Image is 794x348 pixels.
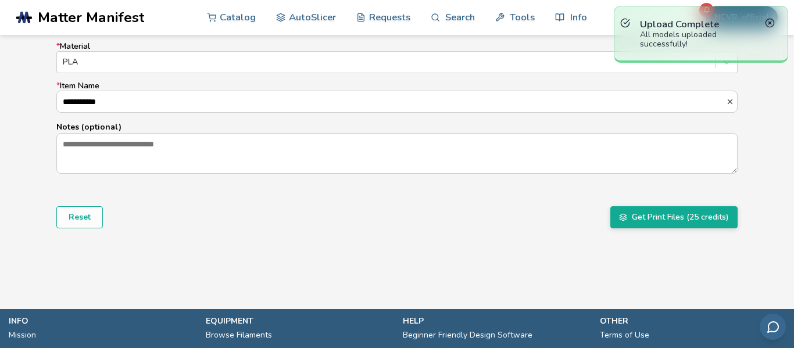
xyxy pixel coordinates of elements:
[403,327,532,343] a: Beginner Friendly Design Software
[610,206,738,228] button: Get Print Files (25 credits)
[726,98,737,106] button: *Item Name
[56,121,738,133] p: Notes (optional)
[9,327,36,343] a: Mission
[38,9,144,26] span: Matter Manifest
[56,42,738,73] label: Material
[9,315,194,327] p: info
[57,134,737,173] textarea: Notes (optional)
[600,327,649,343] a: Terms of Use
[403,315,588,327] p: help
[640,18,762,30] p: Upload Complete
[760,314,786,340] button: Send feedback via email
[56,81,738,113] label: Item Name
[600,315,785,327] p: other
[206,315,391,327] p: equipment
[206,327,272,343] a: Browse Filaments
[640,30,762,49] div: All models uploaded successfully!
[57,91,726,112] input: *Item Name
[56,206,103,228] button: Reset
